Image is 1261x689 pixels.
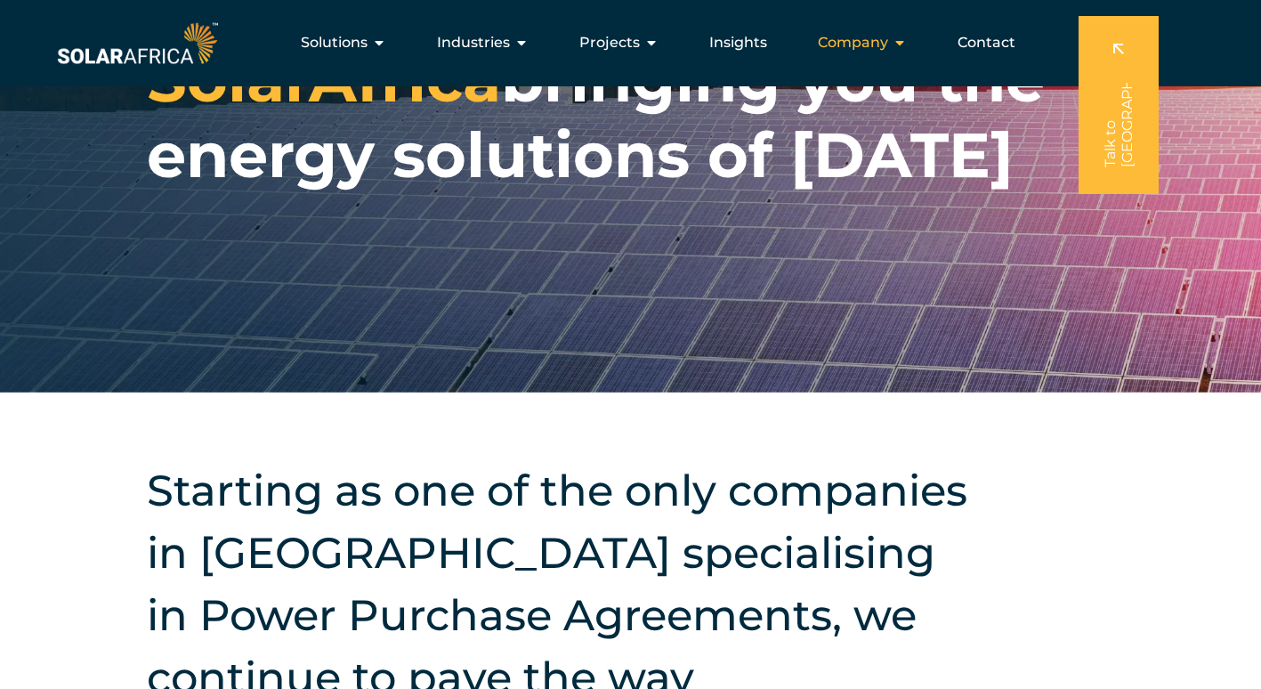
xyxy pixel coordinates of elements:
span: Projects [579,32,640,53]
span: Industries [437,32,510,53]
div: Menu Toggle [222,25,1030,61]
nav: Menu [222,25,1030,61]
span: Company [818,32,888,53]
span: Solutions [301,32,368,53]
a: Insights [709,32,767,53]
a: Contact [958,32,1015,53]
h1: bringing you the energy solutions of [DATE] [147,42,1114,193]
